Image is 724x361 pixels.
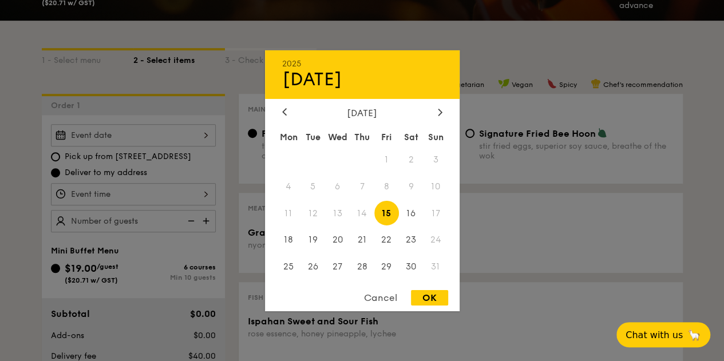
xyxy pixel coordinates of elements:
[399,147,424,172] span: 2
[687,328,701,342] span: 🦙
[374,228,399,252] span: 22
[276,201,301,225] span: 11
[616,322,710,347] button: Chat with us🦙
[350,228,374,252] span: 21
[300,174,325,199] span: 5
[325,201,350,225] span: 13
[399,201,424,225] span: 16
[399,255,424,279] span: 30
[374,126,399,147] div: Fri
[282,58,442,68] div: 2025
[626,330,683,340] span: Chat with us
[300,126,325,147] div: Tue
[325,126,350,147] div: Wed
[424,174,448,199] span: 10
[282,107,442,118] div: [DATE]
[300,201,325,225] span: 12
[276,255,301,279] span: 25
[399,174,424,199] span: 9
[374,174,399,199] span: 8
[424,228,448,252] span: 24
[282,68,442,90] div: [DATE]
[350,126,374,147] div: Thu
[350,255,374,279] span: 28
[374,147,399,172] span: 1
[374,255,399,279] span: 29
[276,126,301,147] div: Mon
[350,174,374,199] span: 7
[276,174,301,199] span: 4
[325,174,350,199] span: 6
[411,290,448,306] div: OK
[325,255,350,279] span: 27
[399,126,424,147] div: Sat
[424,255,448,279] span: 31
[424,126,448,147] div: Sun
[276,228,301,252] span: 18
[399,228,424,252] span: 23
[374,201,399,225] span: 15
[353,290,409,306] div: Cancel
[350,201,374,225] span: 14
[424,201,448,225] span: 17
[424,147,448,172] span: 3
[300,228,325,252] span: 19
[325,228,350,252] span: 20
[300,255,325,279] span: 26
